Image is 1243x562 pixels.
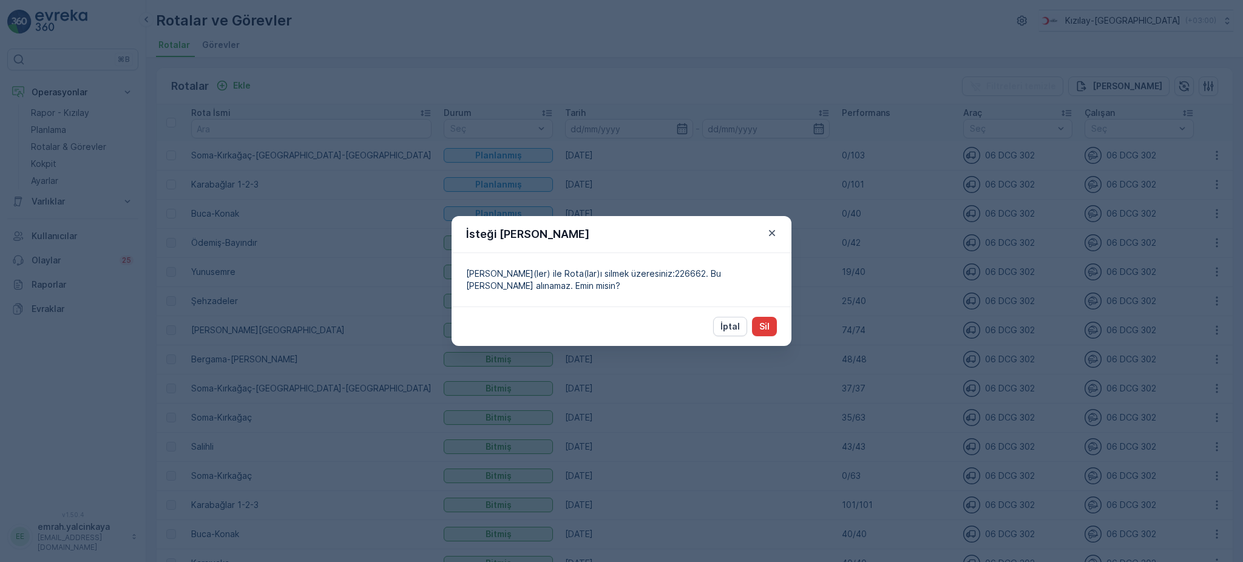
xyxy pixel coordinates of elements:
[713,317,747,336] button: İptal
[720,320,740,333] p: İptal
[759,320,770,333] p: Sil
[466,268,777,292] p: [PERSON_NAME](ler) ile Rota(lar)ı silmek üzeresiniz:226662. Bu [PERSON_NAME] alınamaz. Emin misin?
[466,226,589,243] p: İsteği [PERSON_NAME]
[752,317,777,336] button: Sil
